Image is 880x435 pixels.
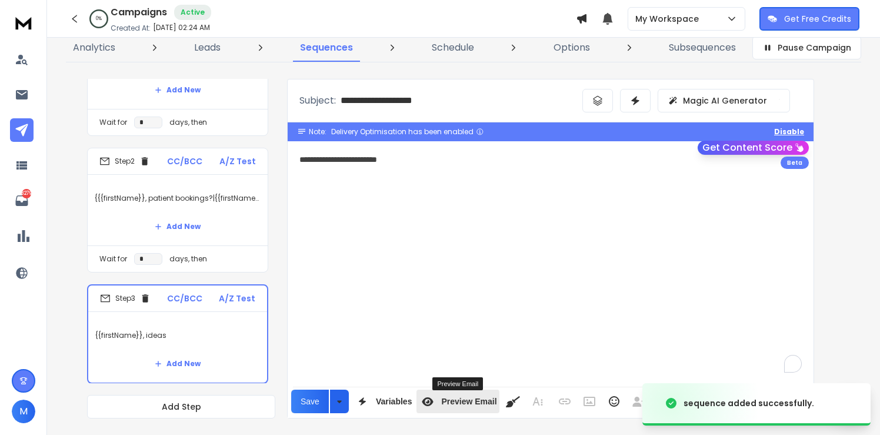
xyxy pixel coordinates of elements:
[416,390,499,413] button: Preview Email
[219,155,256,167] p: A/Z Test
[439,397,499,407] span: Preview Email
[95,319,260,352] p: {{firstName}}, ideas
[331,127,484,137] div: Delivery Optimisation has been enabled
[288,141,814,384] div: To enrich screen reader interactions, please activate Accessibility in Grammarly extension settings
[87,395,275,419] button: Add Step
[95,182,261,215] p: {{{firstName}}, patient bookings?|{{firstName}}, patients?}
[187,34,228,62] a: Leads
[628,390,650,413] button: Insert Unsubscribe Link
[784,13,851,25] p: Get Free Credits
[12,12,35,34] img: logo
[432,377,483,390] div: Preview Email
[111,24,151,33] p: Created At:
[219,293,255,304] p: A/Z Test
[73,41,115,55] p: Analytics
[351,390,415,413] button: Variables
[99,254,127,264] p: Wait for
[578,390,601,413] button: Insert Image (⌘P)
[669,41,736,55] p: Subsequences
[291,390,329,413] button: Save
[554,390,576,413] button: Insert Link (⌘K)
[502,390,524,413] button: Clean HTML
[603,390,625,413] button: Emoticons
[684,397,814,409] div: sequence added successfully.
[167,293,202,304] p: CC/BCC
[87,148,268,273] li: Step2CC/BCCA/Z Test{{{firstName}}, patient bookings?|{{firstName}}, patients?}Add NewWait fordays...
[635,13,704,25] p: My Workspace
[300,41,353,55] p: Sequences
[774,127,804,137] button: Disable
[169,254,207,264] p: days, then
[526,390,549,413] button: More Text
[546,34,597,62] a: Options
[12,400,35,423] button: M
[554,41,590,55] p: Options
[99,118,127,127] p: Wait for
[425,34,481,62] a: Schedule
[66,34,122,62] a: Analytics
[99,156,150,167] div: Step 2
[87,284,268,384] li: Step3CC/BCCA/Z Test{{firstName}}, ideasAdd New
[662,34,743,62] a: Subsequences
[759,7,859,31] button: Get Free Credits
[683,95,767,107] p: Magic AI Generator
[100,293,151,304] div: Step 3
[167,155,202,167] p: CC/BCC
[145,215,210,238] button: Add New
[10,189,34,212] a: 8279
[111,5,167,19] h1: Campaigns
[293,34,360,62] a: Sequences
[698,141,809,155] button: Get Content Score
[169,118,207,127] p: days, then
[174,5,211,20] div: Active
[432,41,474,55] p: Schedule
[752,36,861,59] button: Pause Campaign
[658,89,790,112] button: Magic AI Generator
[153,23,210,32] p: [DATE] 02:24 AM
[22,189,31,198] p: 8279
[145,78,210,102] button: Add New
[145,352,210,376] button: Add New
[374,397,415,407] span: Variables
[309,127,326,137] span: Note:
[96,15,102,22] p: 0 %
[299,94,336,108] p: Subject:
[194,41,221,55] p: Leads
[781,157,809,169] div: Beta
